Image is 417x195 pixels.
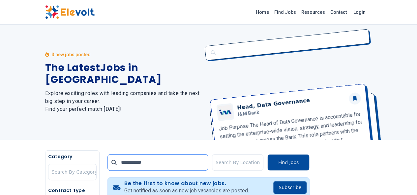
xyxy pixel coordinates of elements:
[253,7,272,17] a: Home
[45,89,201,113] h2: Explore exciting roles with leading companies and take the next big step in your career. Find you...
[267,154,310,171] button: Find Jobs
[45,62,201,85] h1: The Latest Jobs in [GEOGRAPHIC_DATA]
[273,181,307,194] button: Subscribe
[45,5,95,19] img: Elevolt
[299,7,328,17] a: Resources
[349,6,370,19] a: Login
[124,180,249,187] h4: Be the first to know about new jobs.
[48,153,97,160] h5: Category
[272,7,299,17] a: Find Jobs
[124,187,249,195] p: Get notified as soon as new job vacancies are posted.
[52,51,91,58] p: 3 new jobs posted
[328,7,349,17] a: Contact
[48,187,97,194] h5: Contract Type
[384,163,417,195] iframe: Chat Widget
